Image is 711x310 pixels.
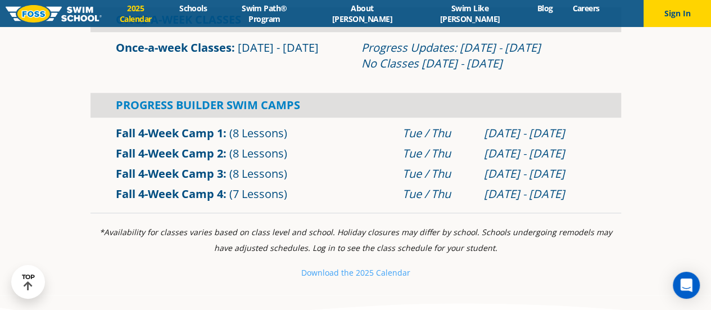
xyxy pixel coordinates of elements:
[22,273,35,291] div: TOP
[238,40,319,55] span: [DATE] - [DATE]
[402,186,473,202] div: Tue / Thu
[90,93,621,118] div: Progress Builder Swim Camps
[217,3,312,24] a: Swim Path® Program
[361,40,596,71] div: Progress Updates: [DATE] - [DATE] No Classes [DATE] - [DATE]
[563,3,609,14] a: Careers
[312,3,413,24] a: About [PERSON_NAME]
[673,272,700,299] div: Open Intercom Messenger
[229,166,287,181] span: (8 Lessons)
[484,125,596,141] div: [DATE] - [DATE]
[349,267,410,278] small: e 2025 Calendar
[484,146,596,161] div: [DATE] - [DATE]
[402,125,473,141] div: Tue / Thu
[99,227,612,253] i: *Availability for classes varies based on class level and school. Holiday closures may differ by ...
[229,146,287,161] span: (8 Lessons)
[229,186,287,201] span: (7 Lessons)
[116,40,232,55] a: Once-a-week Classes
[527,3,563,14] a: Blog
[413,3,527,24] a: Swim Like [PERSON_NAME]
[301,267,410,278] a: Download the 2025 Calendar
[402,146,473,161] div: Tue / Thu
[170,3,217,14] a: Schools
[102,3,170,24] a: 2025 Calendar
[402,166,473,182] div: Tue / Thu
[301,267,349,278] small: Download th
[116,166,223,181] a: Fall 4-Week Camp 3
[116,186,223,201] a: Fall 4-Week Camp 4
[116,146,223,161] a: Fall 4-Week Camp 2
[484,186,596,202] div: [DATE] - [DATE]
[116,125,223,141] a: Fall 4-Week Camp 1
[6,5,102,23] img: FOSS Swim School Logo
[484,166,596,182] div: [DATE] - [DATE]
[229,125,287,141] span: (8 Lessons)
